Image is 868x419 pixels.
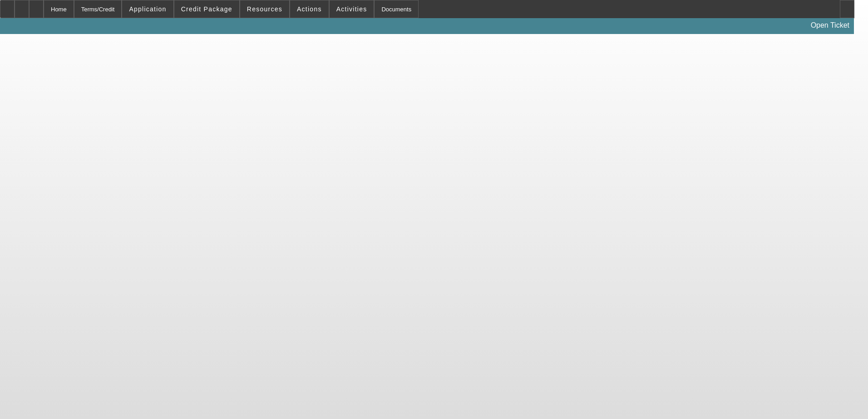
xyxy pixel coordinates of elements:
span: Actions [297,5,322,13]
button: Activities [330,0,374,18]
button: Resources [240,0,289,18]
button: Application [122,0,173,18]
span: Application [129,5,166,13]
button: Credit Package [174,0,239,18]
span: Activities [336,5,367,13]
span: Resources [247,5,282,13]
a: Open Ticket [807,18,853,33]
button: Actions [290,0,329,18]
span: Credit Package [181,5,232,13]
